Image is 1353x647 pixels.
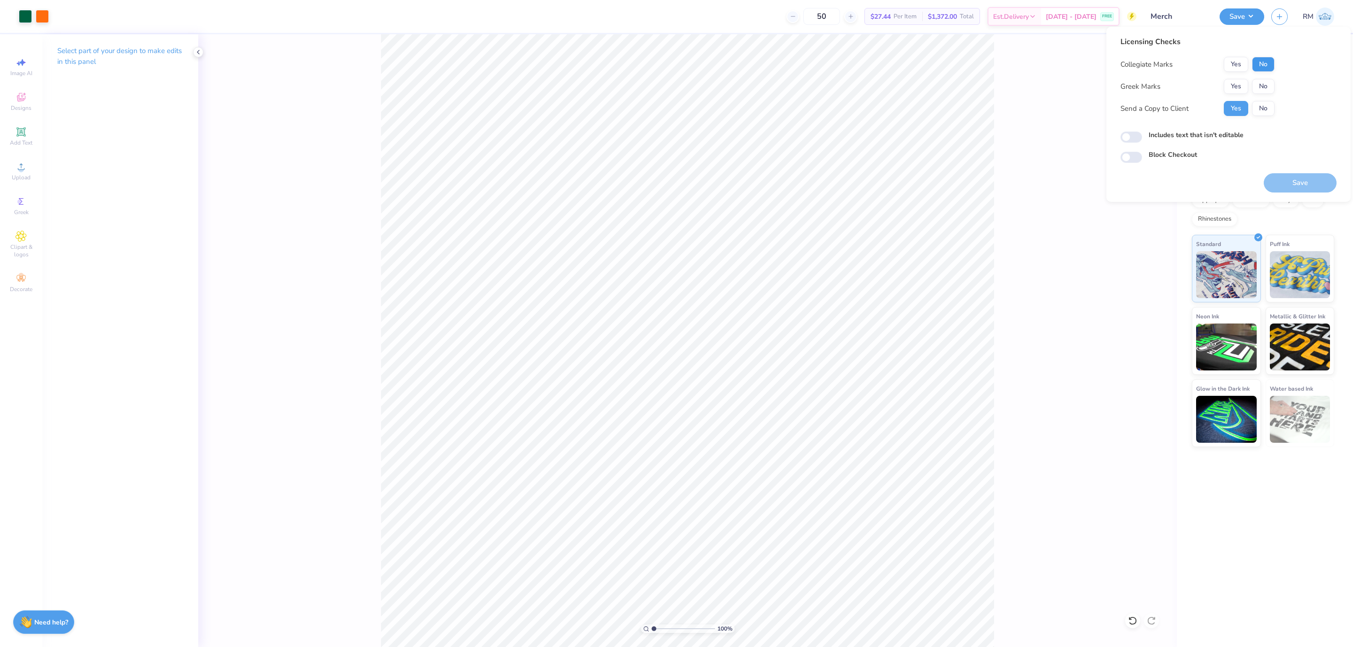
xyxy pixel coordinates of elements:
[10,139,32,146] span: Add Text
[1149,150,1197,160] label: Block Checkout
[1224,57,1248,72] button: Yes
[1196,396,1257,443] img: Glow in the Dark Ink
[11,104,31,112] span: Designs
[1196,251,1257,298] img: Standard
[10,285,32,293] span: Decorate
[928,12,957,22] span: $1,372.00
[10,69,32,77] span: Image AI
[1270,239,1290,249] span: Puff Ink
[1270,396,1330,443] img: Water based Ink
[1149,130,1244,140] label: Includes text that isn't editable
[803,8,840,25] input: – –
[1270,384,1313,393] span: Water based Ink
[960,12,974,22] span: Total
[871,12,891,22] span: $27.44
[1316,8,1334,26] img: Ronald Manipon
[1143,7,1213,26] input: Untitled Design
[894,12,917,22] span: Per Item
[5,243,38,258] span: Clipart & logos
[1196,384,1250,393] span: Glow in the Dark Ink
[1224,79,1248,94] button: Yes
[1270,323,1330,370] img: Metallic & Glitter Ink
[1102,13,1112,20] span: FREE
[12,174,31,181] span: Upload
[1192,212,1237,226] div: Rhinestones
[993,12,1029,22] span: Est. Delivery
[57,46,183,67] p: Select part of your design to make edits in this panel
[1120,81,1160,92] div: Greek Marks
[1270,251,1330,298] img: Puff Ink
[1120,103,1189,114] div: Send a Copy to Client
[1252,57,1275,72] button: No
[1120,59,1173,70] div: Collegiate Marks
[1046,12,1096,22] span: [DATE] - [DATE]
[1252,79,1275,94] button: No
[1196,311,1219,321] span: Neon Ink
[1196,239,1221,249] span: Standard
[1270,311,1325,321] span: Metallic & Glitter Ink
[1303,8,1334,26] a: RM
[1120,36,1275,47] div: Licensing Checks
[14,208,29,216] span: Greek
[1224,101,1248,116] button: Yes
[1303,11,1314,22] span: RM
[34,618,68,627] strong: Need help?
[717,624,732,633] span: 100 %
[1220,8,1264,25] button: Save
[1196,323,1257,370] img: Neon Ink
[1252,101,1275,116] button: No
